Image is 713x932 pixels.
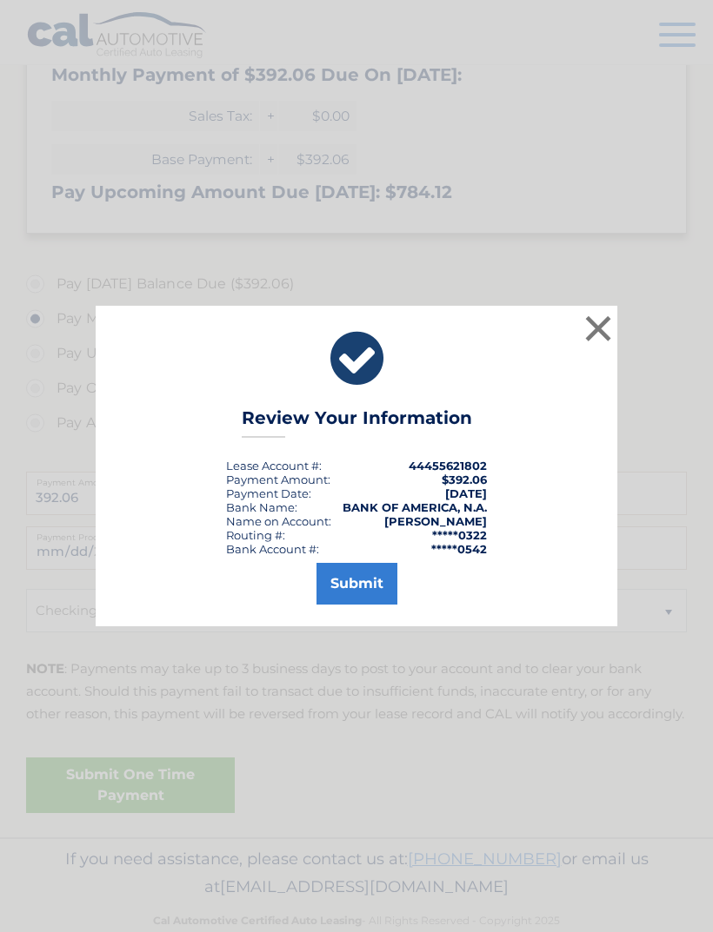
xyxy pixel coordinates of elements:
button: × [581,311,616,346]
span: $392.06 [442,473,487,486]
div: Bank Name: [226,500,297,514]
div: Name on Account: [226,514,331,528]
span: Payment Date [226,486,309,500]
div: Routing #: [226,528,285,542]
strong: BANK OF AMERICA, N.A. [343,500,487,514]
span: [DATE] [445,486,487,500]
div: Bank Account #: [226,542,319,556]
strong: 44455621802 [409,459,487,473]
div: Lease Account #: [226,459,322,473]
button: Submit [317,563,397,605]
div: : [226,486,311,500]
strong: [PERSON_NAME] [384,514,487,528]
div: Payment Amount: [226,473,330,486]
h3: Review Your Information [242,407,472,438]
